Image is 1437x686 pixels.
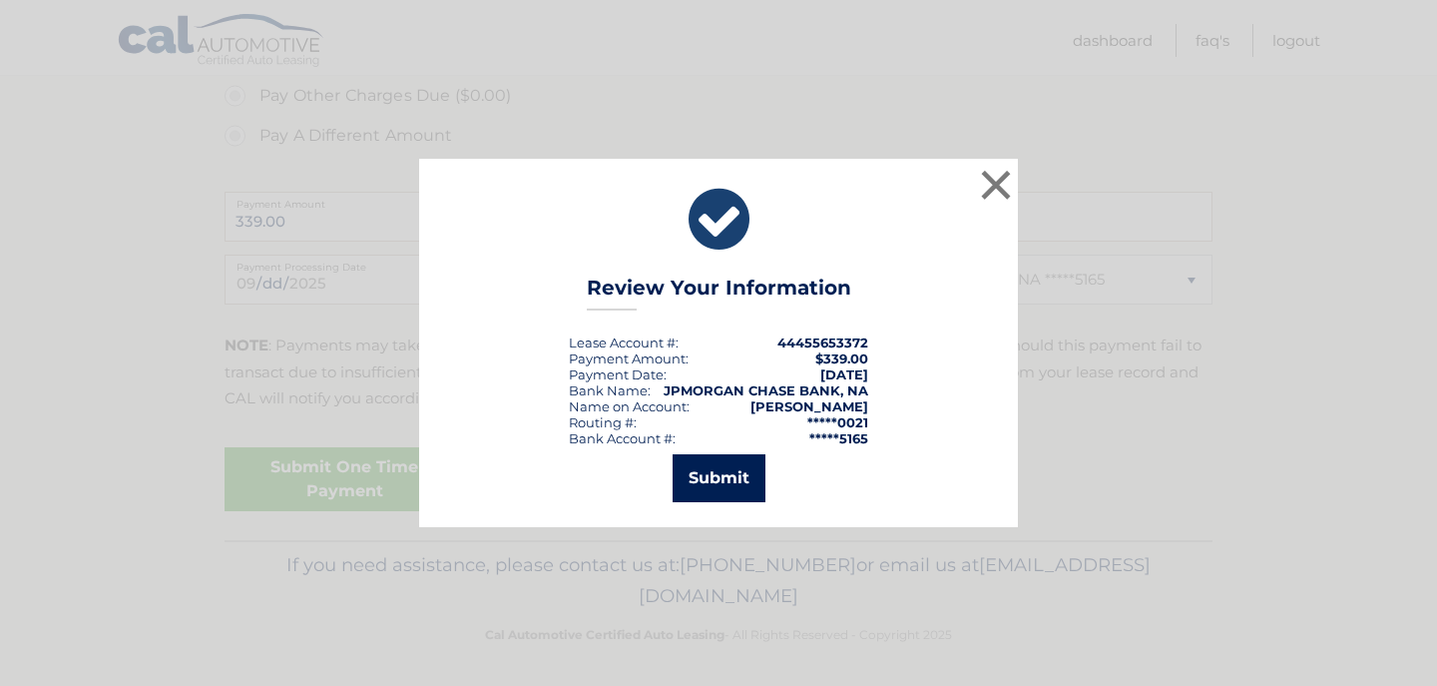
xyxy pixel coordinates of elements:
strong: 44455653372 [777,335,868,350]
h3: Review Your Information [587,276,851,311]
div: Bank Account #: [569,430,676,446]
span: $339.00 [815,350,868,366]
div: Lease Account #: [569,335,679,350]
div: Routing #: [569,414,637,430]
button: Submit [673,454,765,502]
button: × [976,165,1016,205]
div: Name on Account: [569,398,690,414]
div: Payment Amount: [569,350,689,366]
span: [DATE] [820,366,868,382]
span: Payment Date [569,366,664,382]
div: Bank Name: [569,382,651,398]
div: : [569,366,667,382]
strong: JPMORGAN CHASE BANK, NA [664,382,868,398]
strong: [PERSON_NAME] [750,398,868,414]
